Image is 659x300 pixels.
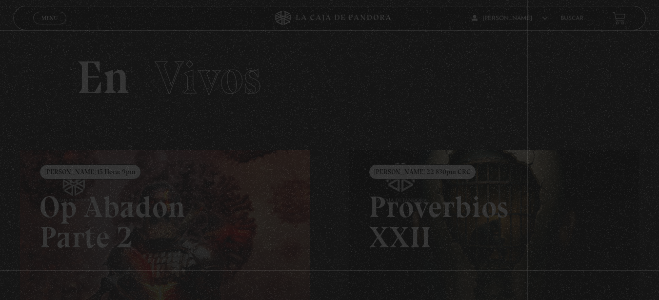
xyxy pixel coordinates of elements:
[472,16,548,21] span: [PERSON_NAME]
[41,15,58,21] span: Menu
[77,55,583,101] h2: En
[38,23,61,30] span: Cerrar
[155,50,261,105] span: Vivos
[560,16,583,21] a: Buscar
[613,12,626,25] a: View your shopping cart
